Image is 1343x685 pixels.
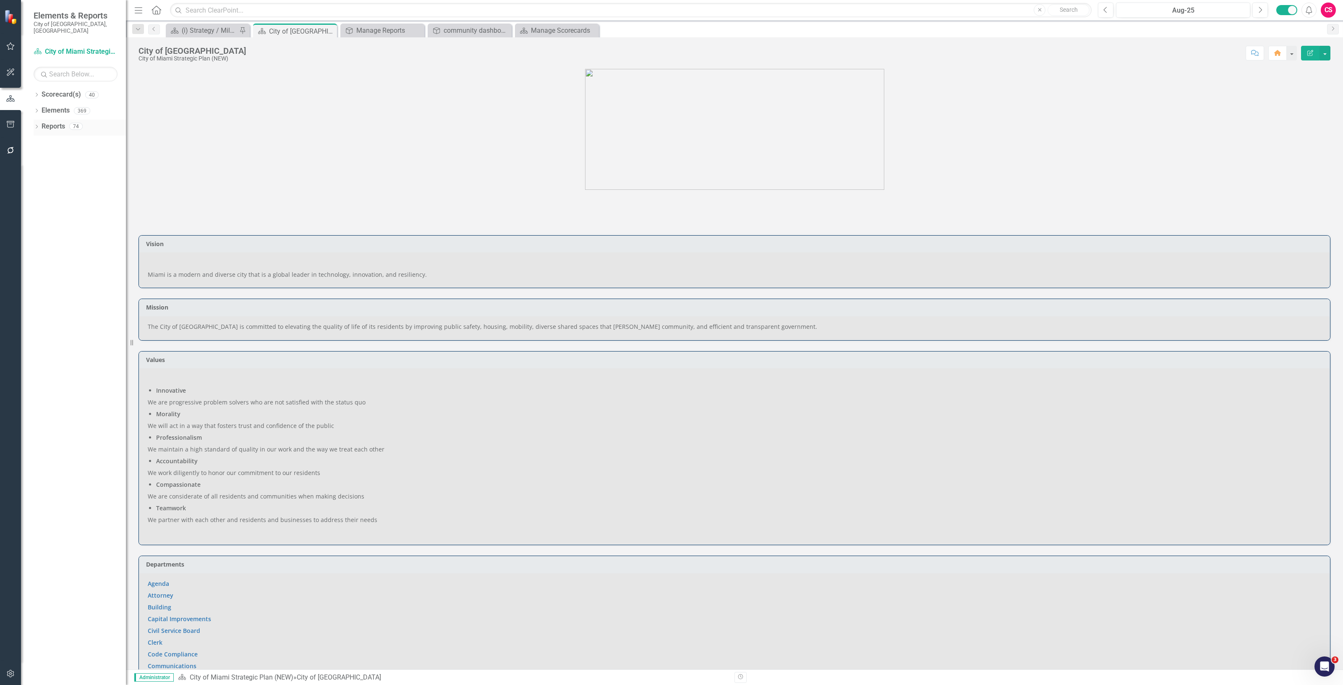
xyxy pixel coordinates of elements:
[342,25,422,36] a: Manage Reports
[182,25,237,36] div: (i) Strategy / Milestone Evaluation and Recommendations Report
[148,323,1321,331] p: The City of [GEOGRAPHIC_DATA] is committed to elevating the quality of life of its residents by i...
[34,10,118,21] span: Elements & Reports
[156,386,186,394] strong: Innovative
[42,90,81,100] a: Scorecard(s)
[85,91,99,98] div: 40
[148,469,320,477] span: We work diligently to honor our commitment to our residents
[1119,5,1247,16] div: Aug-25
[170,3,1092,18] input: Search ClearPoint...
[69,123,83,130] div: 74
[156,504,186,512] strong: Teamwork
[134,673,174,682] span: Administrator
[297,673,381,681] div: City of [GEOGRAPHIC_DATA]
[156,410,180,418] strong: Morality
[146,561,1326,567] h3: Departments
[1321,3,1336,18] button: CS
[148,422,334,430] span: We will act in a way that fosters trust and confidence of the public
[1332,656,1338,663] span: 3
[156,457,198,465] strong: Accountability
[146,304,1326,310] h3: Mission
[148,615,211,623] a: Capital Improvements
[148,492,364,500] span: We are considerate of all residents and communities when making decisions
[146,241,1326,247] h3: Vision
[148,270,427,278] span: Miami is a modern and diverse city that is a global leader in technology, innovation, and resilie...
[34,47,118,57] a: City of Miami Strategic Plan (NEW)
[148,445,384,453] span: We maintain a high standard of quality in our work and the way we treat each other
[1048,4,1090,16] button: Search
[148,662,196,670] a: Communications
[269,26,335,37] div: City of [GEOGRAPHIC_DATA]
[138,55,246,62] div: City of Miami Strategic Plan (NEW)
[190,673,293,681] a: City of Miami Strategic Plan (NEW)
[1314,656,1335,677] iframe: Intercom live chat
[178,673,728,682] div: »
[74,107,90,114] div: 369
[42,106,70,115] a: Elements
[156,433,202,441] strong: Professionalism
[1060,6,1078,13] span: Search
[517,25,597,36] a: Manage Scorecards
[138,46,246,55] div: City of [GEOGRAPHIC_DATA]
[444,25,510,36] div: community dashboard objectives
[148,603,171,611] a: Building
[146,357,1326,363] h3: Values
[34,21,118,34] small: City of [GEOGRAPHIC_DATA], [GEOGRAPHIC_DATA]
[148,638,162,646] a: Clerk
[148,627,200,635] a: Civil Service Board
[4,9,19,24] img: ClearPoint Strategy
[156,480,201,488] strong: Compassionate
[148,650,198,658] a: Code Compliance
[148,580,169,588] a: Agenda
[356,25,422,36] div: Manage Reports
[1116,3,1250,18] button: Aug-25
[430,25,510,36] a: community dashboard objectives
[585,69,884,190] img: city_priorities_all%20smaller%20copy.png
[531,25,597,36] div: Manage Scorecards
[34,67,118,81] input: Search Below...
[148,591,173,599] a: Attorney
[168,25,237,36] a: (i) Strategy / Milestone Evaluation and Recommendations Report
[148,516,377,524] span: We partner with each other and residents and businesses to address their needs
[148,398,366,406] span: We are progressive problem solvers who are not satisfied with the status quo
[42,122,65,131] a: Reports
